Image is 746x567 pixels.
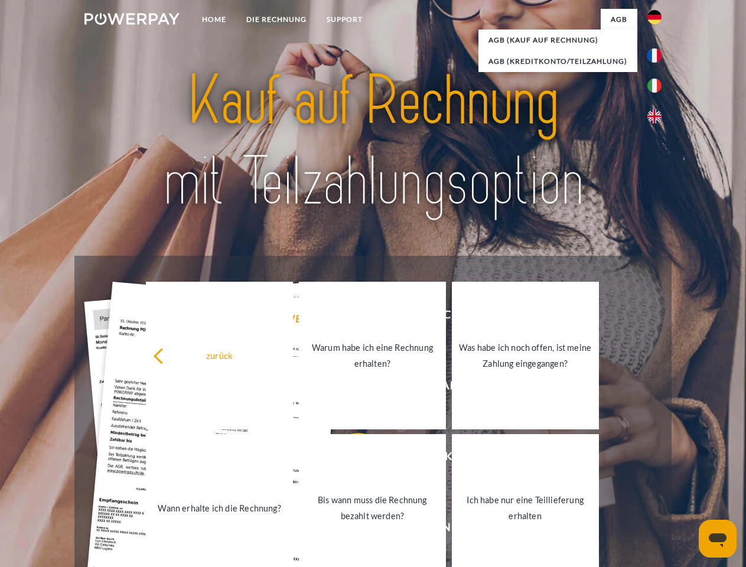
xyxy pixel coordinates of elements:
img: fr [647,48,662,63]
a: SUPPORT [317,9,373,30]
img: logo-powerpay-white.svg [84,13,180,25]
a: agb [601,9,637,30]
a: AGB (Kreditkonto/Teilzahlung) [478,51,637,72]
a: Home [192,9,236,30]
a: AGB (Kauf auf Rechnung) [478,30,637,51]
div: zurück [153,347,286,363]
div: Wann erhalte ich die Rechnung? [153,500,286,516]
a: Was habe ich noch offen, ist meine Zahlung eingegangen? [452,282,599,429]
div: Was habe ich noch offen, ist meine Zahlung eingegangen? [459,340,592,372]
img: it [647,79,662,93]
img: title-powerpay_de.svg [113,57,633,226]
iframe: Schaltfläche zum Öffnen des Messaging-Fensters [699,520,737,558]
div: Warum habe ich eine Rechnung erhalten? [306,340,439,372]
div: Ich habe nur eine Teillieferung erhalten [459,492,592,524]
img: de [647,10,662,24]
div: Bis wann muss die Rechnung bezahlt werden? [306,492,439,524]
a: DIE RECHNUNG [236,9,317,30]
img: en [647,109,662,123]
